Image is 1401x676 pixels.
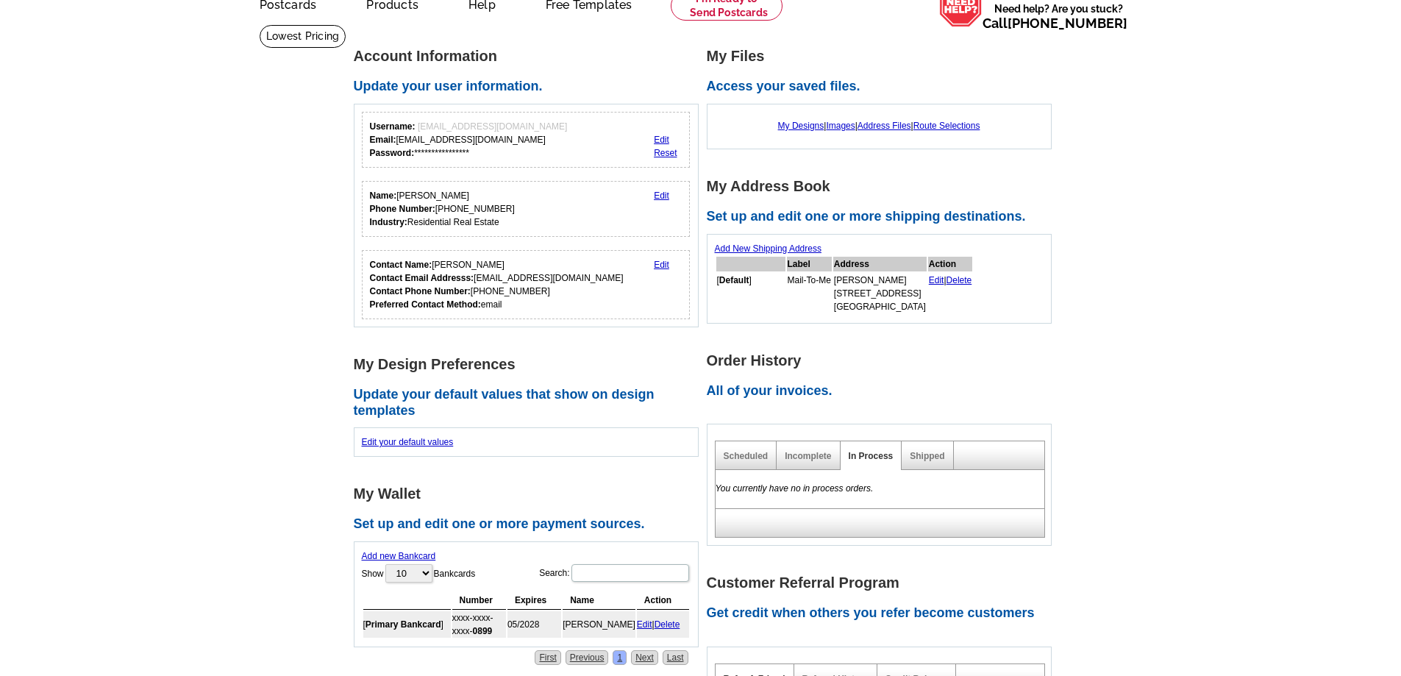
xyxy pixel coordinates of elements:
[563,611,635,638] td: [PERSON_NAME]
[983,1,1135,31] span: Need help? Are you stuck?
[354,387,707,419] h2: Update your default values that show on design templates
[707,575,1060,591] h1: Customer Referral Program
[716,483,874,494] em: You currently have no in process orders.
[370,204,435,214] strong: Phone Number:
[654,260,669,270] a: Edit
[370,189,515,229] div: [PERSON_NAME] [PHONE_NUMBER] Residential Real Estate
[707,209,1060,225] h2: Set up and edit one or more shipping destinations.
[654,135,669,145] a: Edit
[418,121,567,132] span: [EMAIL_ADDRESS][DOMAIN_NAME]
[362,112,691,168] div: Your login information.
[655,619,680,630] a: Delete
[370,121,416,132] strong: Username:
[452,611,506,638] td: xxxx-xxxx-xxxx-
[929,275,944,285] a: Edit
[370,191,397,201] strong: Name:
[787,273,832,314] td: Mail-To-Me
[719,275,749,285] b: Default
[928,257,973,271] th: Action
[983,15,1127,31] span: Call
[354,516,707,533] h2: Set up and edit one or more payment sources.
[928,273,973,314] td: |
[507,591,561,610] th: Expires
[826,121,855,131] a: Images
[910,451,944,461] a: Shipped
[452,591,506,610] th: Number
[715,243,821,254] a: Add New Shipping Address
[833,257,927,271] th: Address
[654,191,669,201] a: Edit
[370,299,481,310] strong: Preferred Contact Method:
[707,383,1060,399] h2: All of your invoices.
[637,619,652,630] a: Edit
[707,605,1060,622] h2: Get credit when others you refer become customers
[778,121,824,131] a: My Designs
[370,286,471,296] strong: Contact Phone Number:
[362,181,691,237] div: Your personal details.
[370,217,407,227] strong: Industry:
[354,79,707,95] h2: Update your user information.
[707,353,1060,369] h1: Order History
[370,135,396,145] strong: Email:
[654,148,677,158] a: Reset
[354,486,707,502] h1: My Wallet
[354,49,707,64] h1: Account Information
[787,257,832,271] th: Label
[370,273,474,283] strong: Contact Email Addresss:
[707,49,1060,64] h1: My Files
[637,611,689,638] td: |
[362,250,691,319] div: Who should we contact regarding order issues?
[566,650,609,665] a: Previous
[535,650,560,665] a: First
[507,611,561,638] td: 05/2028
[715,112,1044,140] div: | | |
[637,591,689,610] th: Action
[354,357,707,372] h1: My Design Preferences
[707,79,1060,95] h2: Access your saved files.
[363,611,451,638] td: [ ]
[1008,15,1127,31] a: [PHONE_NUMBER]
[858,121,911,131] a: Address Files
[631,650,658,665] a: Next
[370,258,624,311] div: [PERSON_NAME] [EMAIL_ADDRESS][DOMAIN_NAME] [PHONE_NUMBER] email
[370,148,415,158] strong: Password:
[613,650,627,665] a: 1
[385,564,432,583] select: ShowBankcards
[663,650,688,665] a: Last
[707,179,1060,194] h1: My Address Book
[833,273,927,314] td: [PERSON_NAME] [STREET_ADDRESS] [GEOGRAPHIC_DATA]
[370,260,432,270] strong: Contact Name:
[563,591,635,610] th: Name
[366,619,441,630] b: Primary Bankcard
[913,121,980,131] a: Route Selections
[947,275,972,285] a: Delete
[571,564,689,582] input: Search:
[362,437,454,447] a: Edit your default values
[716,273,785,314] td: [ ]
[849,451,894,461] a: In Process
[785,451,831,461] a: Incomplete
[473,626,493,636] strong: 0899
[362,551,436,561] a: Add new Bankcard
[724,451,769,461] a: Scheduled
[539,563,690,583] label: Search:
[362,563,476,584] label: Show Bankcards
